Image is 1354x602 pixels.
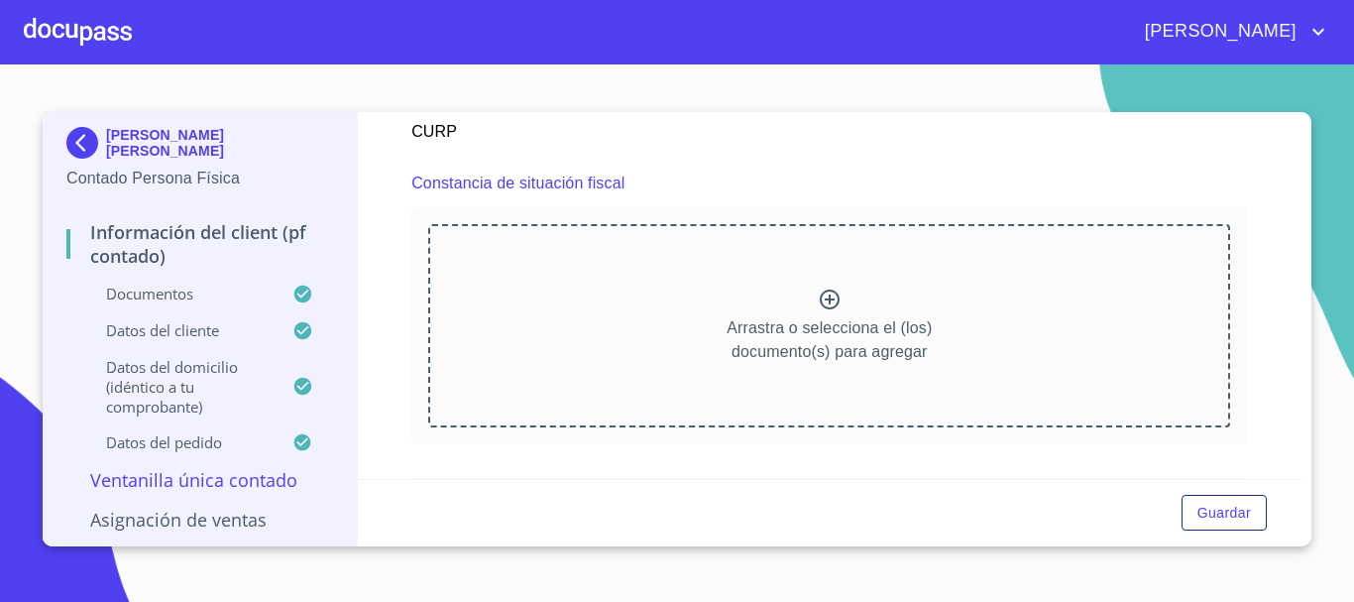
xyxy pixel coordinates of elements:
[411,172,624,195] p: Constancia de situación fiscal
[1182,495,1267,532] button: Guardar
[66,357,292,417] p: Datos del domicilio (idéntico a tu comprobante)
[1197,501,1251,526] span: Guardar
[106,127,333,159] p: [PERSON_NAME] [PERSON_NAME]
[1130,16,1306,48] span: [PERSON_NAME]
[1130,16,1330,48] button: account of current user
[66,508,333,532] p: Asignación de Ventas
[66,167,333,190] p: Contado Persona Física
[727,316,932,364] p: Arrastra o selecciona el (los) documento(s) para agregar
[66,468,333,492] p: Ventanilla única contado
[66,220,333,268] p: Información del Client (PF contado)
[66,127,333,167] div: [PERSON_NAME] [PERSON_NAME]
[66,432,292,452] p: Datos del pedido
[66,320,292,340] p: Datos del cliente
[66,284,292,303] p: Documentos
[411,112,603,144] p: CURP
[66,127,106,159] img: Docupass spot blue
